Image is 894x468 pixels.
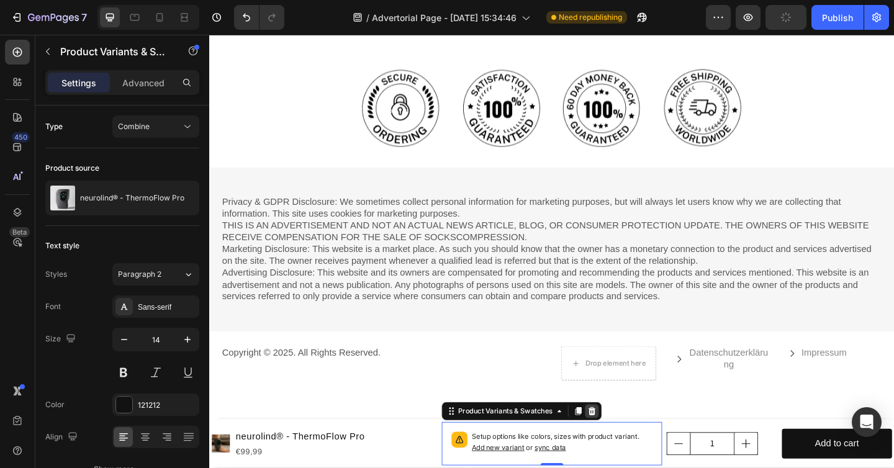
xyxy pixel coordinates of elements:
div: Product Variants & Swatches [268,404,376,415]
div: Color [45,399,65,410]
div: Align [45,429,80,446]
a: Impressum [629,339,693,353]
div: Size [45,331,78,348]
a: Datenschutzerklärung [506,339,610,366]
img: product feature img [50,186,75,210]
p: Product Variants & Swatches [60,44,166,59]
span: / [366,11,369,24]
button: Add to cart [623,429,743,462]
span: Advertorial Page - [DATE] 15:34:46 [372,11,517,24]
div: Add to cart [659,436,707,454]
iframe: Design area [209,35,894,468]
p: 7 [81,10,87,25]
div: Drop element here [409,353,474,362]
span: or [343,444,388,454]
div: Styles [45,269,67,280]
p: Copyright © 2025. All Rights Reserved. [14,340,361,353]
div: Open Intercom Messenger [852,407,882,437]
button: Publish [811,5,864,30]
button: Combine [112,115,199,138]
div: Type [45,121,63,132]
span: Combine [118,122,150,131]
img: Alt Image [487,30,586,130]
button: increment [571,433,596,457]
h1: neurolind® - ThermoFlow Pro [27,429,170,446]
div: €99,99 [27,446,170,462]
p: Privacy & GDPR Disclosure: We sometimes collect personal information for marketing purposes, but ... [14,176,731,292]
div: Font [45,301,61,312]
p: Setup options like colors, sizes with product variant. [286,432,482,456]
span: sync data [354,444,388,454]
div: Beta [9,227,30,237]
div: 450 [12,132,30,142]
img: Alt Image [377,30,477,130]
span: Add new variant [286,444,343,454]
p: neurolind® - ThermoFlow Pro [80,194,184,202]
div: Publish [822,11,853,24]
span: Need republishing [559,12,622,23]
button: 7 [5,5,93,30]
span: Datenschutzerklärung [522,341,608,364]
div: 121212 [138,400,196,411]
input: quantity [523,433,571,457]
div: Product source [45,163,99,174]
p: Settings [61,76,96,89]
p: Advanced [122,76,165,89]
button: Paragraph 2 [112,263,199,286]
span: Paragraph 2 [118,269,161,280]
img: Alt Image [268,30,368,130]
div: Sans-serif [138,302,196,313]
div: Undo/Redo [234,5,284,30]
img: Alt Image [159,30,258,130]
button: decrement [498,433,523,457]
span: Impressum [644,341,693,351]
div: Text style [45,240,79,251]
